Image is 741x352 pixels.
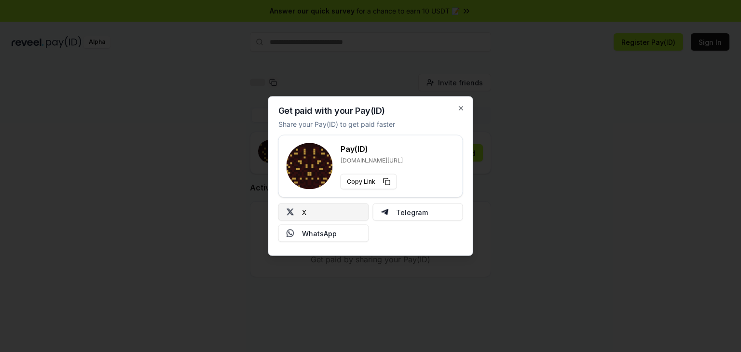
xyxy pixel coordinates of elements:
[278,225,369,242] button: WhatsApp
[278,119,395,129] p: Share your Pay(ID) to get paid faster
[278,107,385,115] h2: Get paid with your Pay(ID)
[341,157,403,164] p: [DOMAIN_NAME][URL]
[372,203,463,221] button: Telegram
[381,208,388,216] img: Telegram
[287,208,294,216] img: X
[278,203,369,221] button: X
[287,230,294,237] img: Whatsapp
[341,143,403,155] h3: Pay(ID)
[341,174,397,190] button: Copy Link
